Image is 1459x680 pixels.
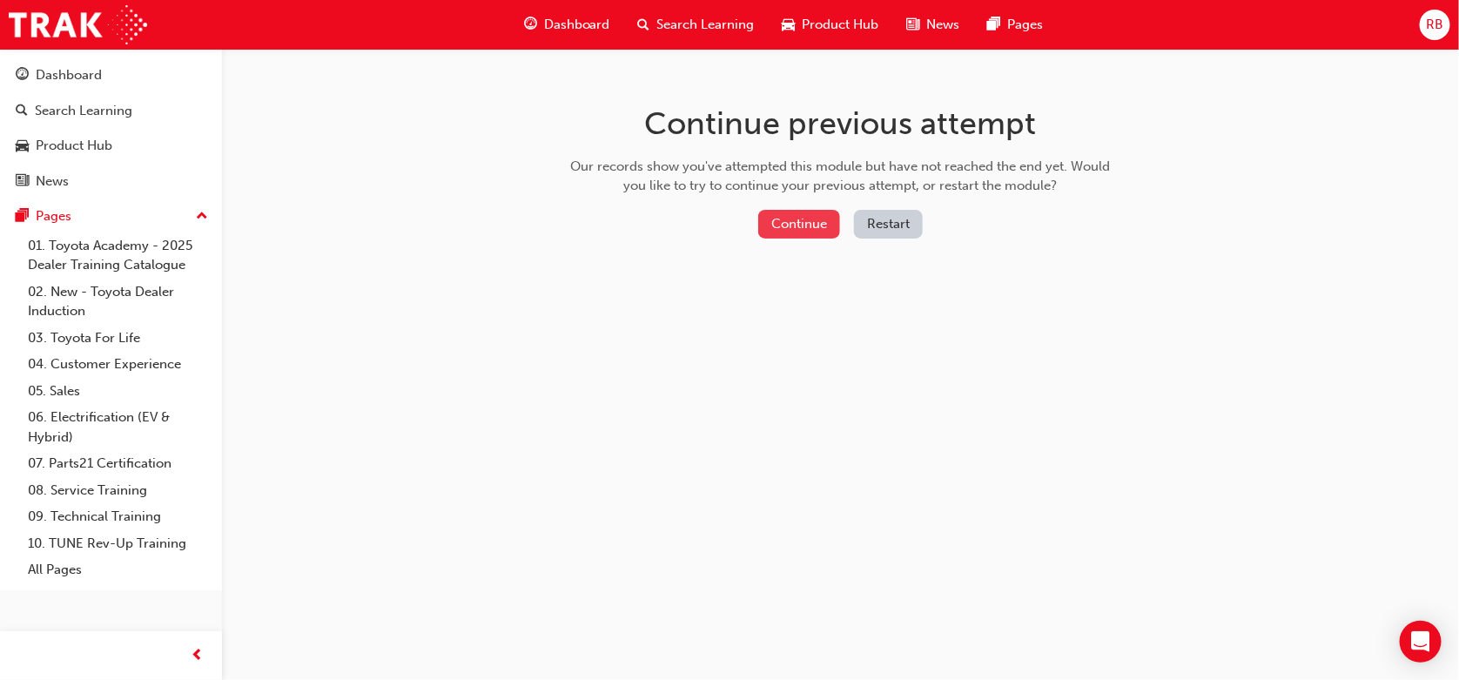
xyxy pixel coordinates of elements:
span: news-icon [907,14,920,36]
span: Dashboard [544,15,610,35]
span: Pages [1008,15,1044,35]
span: search-icon [16,104,28,119]
span: car-icon [16,138,29,154]
a: 09. Technical Training [21,503,215,530]
button: DashboardSearch LearningProduct HubNews [7,56,215,200]
div: News [36,172,69,192]
span: prev-icon [192,645,205,667]
span: News [927,15,960,35]
div: Our records show you've attempted this module but have not reached the end yet. Would you like to... [565,157,1117,196]
a: 10. TUNE Rev-Up Training [21,530,215,557]
span: pages-icon [16,209,29,225]
a: guage-iconDashboard [510,7,624,43]
a: 04. Customer Experience [21,351,215,378]
a: 03. Toyota For Life [21,325,215,352]
span: news-icon [16,174,29,190]
a: 01. Toyota Academy - 2025 Dealer Training Catalogue [21,232,215,279]
div: Search Learning [35,101,132,121]
a: All Pages [21,556,215,583]
button: Continue [758,210,840,239]
h1: Continue previous attempt [565,104,1117,143]
div: Pages [36,206,71,226]
a: 02. New - Toyota Dealer Induction [21,279,215,325]
button: Pages [7,200,215,232]
a: car-iconProduct Hub [769,7,893,43]
span: search-icon [638,14,650,36]
span: car-icon [783,14,796,36]
a: News [7,165,215,198]
a: Product Hub [7,130,215,162]
a: 08. Service Training [21,477,215,504]
a: pages-iconPages [974,7,1058,43]
div: Open Intercom Messenger [1400,621,1442,663]
div: Dashboard [36,65,102,85]
img: Trak [9,5,147,44]
span: up-icon [196,205,208,228]
span: guage-icon [524,14,537,36]
a: 05. Sales [21,378,215,405]
span: Product Hub [803,15,879,35]
span: Search Learning [657,15,755,35]
a: Dashboard [7,59,215,91]
a: news-iconNews [893,7,974,43]
a: 07. Parts21 Certification [21,450,215,477]
span: RB [1426,15,1443,35]
span: pages-icon [988,14,1001,36]
button: RB [1420,10,1450,40]
a: 06. Electrification (EV & Hybrid) [21,404,215,450]
a: search-iconSearch Learning [624,7,769,43]
button: Restart [854,210,923,239]
span: guage-icon [16,68,29,84]
a: Search Learning [7,95,215,127]
div: Product Hub [36,136,112,156]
